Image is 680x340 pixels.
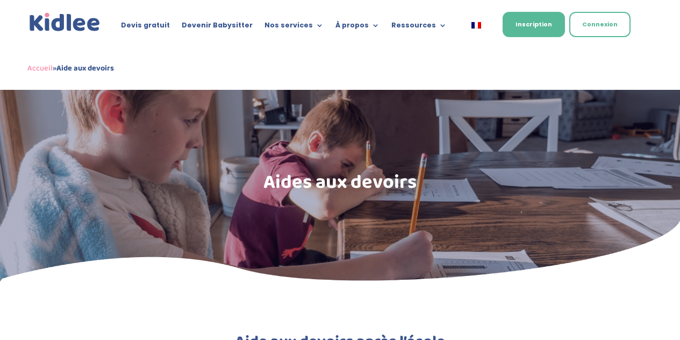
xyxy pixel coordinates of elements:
[56,62,114,75] strong: Aide aux devoirs
[264,22,324,33] a: Nos services
[27,11,103,34] a: Kidlee Logo
[27,62,53,75] a: Accueil
[471,22,481,29] img: Français
[68,173,612,197] h1: Aides aux devoirs
[27,11,103,34] img: logo_kidlee_bleu
[27,62,114,75] span: »
[182,22,253,33] a: Devenir Babysitter
[503,12,565,37] a: Inscription
[335,22,380,33] a: À propos
[391,22,447,33] a: Ressources
[121,22,170,33] a: Devis gratuit
[569,12,631,37] a: Connexion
